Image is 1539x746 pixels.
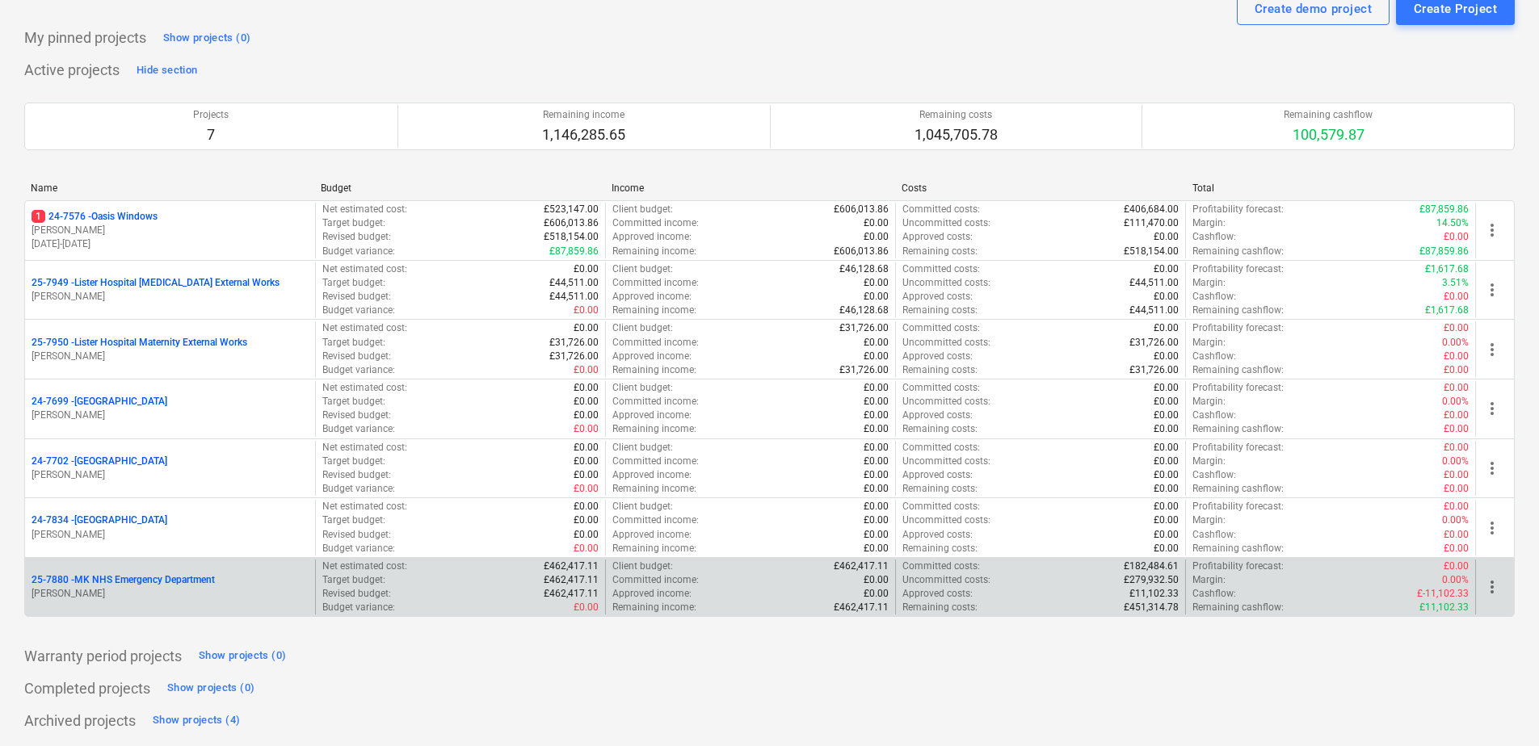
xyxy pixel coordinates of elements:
[549,336,599,350] p: £31,726.00
[915,125,998,145] p: 1,045,705.78
[1192,482,1284,496] p: Remaining cashflow :
[902,482,978,496] p: Remaining costs :
[612,350,692,363] p: Approved income :
[32,513,167,527] p: 24-7834 - [GEOGRAPHIC_DATA]
[902,363,978,377] p: Remaining costs :
[1154,230,1179,244] p: £0.00
[1129,304,1179,317] p: £44,511.00
[1192,500,1284,513] p: Profitability forecast :
[612,381,673,395] p: Client budget :
[834,601,889,614] p: £462,417.11
[1442,573,1469,587] p: 0.00%
[322,290,391,304] p: Revised budget :
[163,675,259,701] button: Show projects (0)
[32,528,309,542] p: [PERSON_NAME]
[1192,230,1236,244] p: Cashflow :
[199,647,286,665] div: Show projects (0)
[24,61,120,80] p: Active projects
[1284,108,1373,122] p: Remaining cashflow
[1192,395,1226,409] p: Margin :
[32,224,309,237] p: [PERSON_NAME]
[864,587,889,601] p: £0.00
[32,468,309,482] p: [PERSON_NAME]
[1444,482,1469,496] p: £0.00
[902,321,980,335] p: Committed costs :
[322,500,407,513] p: Net estimated cost :
[1482,577,1502,597] span: more_vert
[549,290,599,304] p: £44,511.00
[1482,340,1502,359] span: more_vert
[1192,276,1226,290] p: Margin :
[574,601,599,614] p: £0.00
[159,25,254,51] button: Show projects (0)
[322,262,407,276] p: Net estimated cost :
[322,230,391,244] p: Revised budget :
[321,182,598,194] div: Budget
[542,108,625,122] p: Remaining income
[322,245,395,258] p: Budget variance :
[1444,500,1469,513] p: £0.00
[322,513,385,527] p: Target budget :
[1154,542,1179,555] p: £0.00
[31,182,308,194] div: Name
[322,276,385,290] p: Target budget :
[1444,321,1469,335] p: £0.00
[902,513,990,527] p: Uncommitted costs :
[1192,203,1284,216] p: Profitability forecast :
[322,559,407,573] p: Net estimated cost :
[1284,125,1373,145] p: 100,579.87
[322,409,391,422] p: Revised budget :
[839,304,889,317] p: £46,128.68
[902,290,973,304] p: Approved costs :
[1444,350,1469,363] p: £0.00
[322,468,391,482] p: Revised budget :
[32,573,215,587] p: 25-7880 - MK NHS Emergency Department
[864,468,889,482] p: £0.00
[1192,542,1284,555] p: Remaining cashflow :
[902,336,990,350] p: Uncommitted costs :
[1482,399,1502,418] span: more_vert
[574,542,599,555] p: £0.00
[1129,276,1179,290] p: £44,511.00
[1154,409,1179,422] p: £0.00
[902,203,980,216] p: Committed costs :
[1444,422,1469,436] p: £0.00
[163,29,250,48] div: Show projects (0)
[574,262,599,276] p: £0.00
[902,230,973,244] p: Approved costs :
[322,350,391,363] p: Revised budget :
[915,108,998,122] p: Remaining costs
[1154,500,1179,513] p: £0.00
[902,245,978,258] p: Remaining costs :
[612,409,692,422] p: Approved income :
[322,216,385,230] p: Target budget :
[1419,245,1469,258] p: £87,859.86
[32,395,309,422] div: 24-7699 -[GEOGRAPHIC_DATA][PERSON_NAME]
[24,647,182,666] p: Warranty period projects
[902,601,978,614] p: Remaining costs :
[839,363,889,377] p: £31,726.00
[902,500,980,513] p: Committed costs :
[32,276,280,290] p: 25-7949 - Lister Hospital [MEDICAL_DATA] External Works
[322,321,407,335] p: Net estimated cost :
[149,707,244,733] button: Show projects (4)
[32,210,45,223] span: 1
[1419,203,1469,216] p: £87,859.86
[32,455,167,468] p: 24-7702 - [GEOGRAPHIC_DATA]
[1192,441,1284,455] p: Profitability forecast :
[1482,459,1502,478] span: more_vert
[864,336,889,350] p: £0.00
[839,321,889,335] p: £31,726.00
[902,468,973,482] p: Approved costs :
[834,245,889,258] p: £606,013.86
[1124,601,1179,614] p: £451,314.78
[902,542,978,555] p: Remaining costs :
[574,381,599,395] p: £0.00
[544,573,599,587] p: £462,417.11
[1154,321,1179,335] p: £0.00
[864,230,889,244] p: £0.00
[864,482,889,496] p: £0.00
[1444,528,1469,542] p: £0.00
[612,216,699,230] p: Committed income :
[612,422,696,436] p: Remaining income :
